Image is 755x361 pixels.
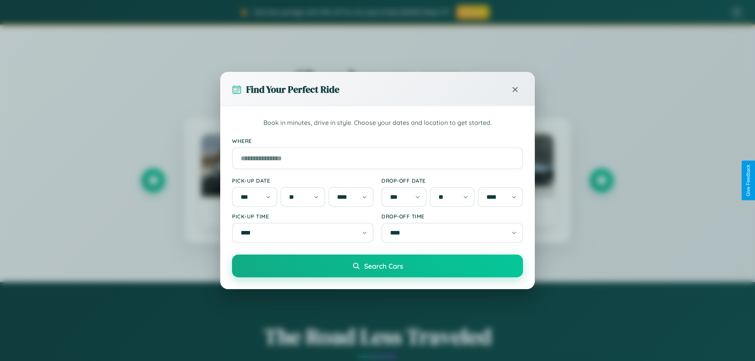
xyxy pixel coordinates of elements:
label: Where [232,137,523,144]
label: Drop-off Date [381,177,523,184]
label: Pick-up Time [232,213,374,220]
h3: Find Your Perfect Ride [246,83,339,96]
button: Search Cars [232,255,523,277]
span: Search Cars [364,262,403,270]
label: Drop-off Time [381,213,523,220]
p: Book in minutes, drive in style. Choose your dates and location to get started. [232,118,523,128]
label: Pick-up Date [232,177,374,184]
